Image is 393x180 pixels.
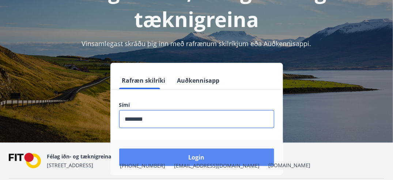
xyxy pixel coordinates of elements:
[119,101,274,109] label: Sími
[9,153,41,169] img: FPQVkF9lTnNbbaRSFyT17YYeljoOGk5m51IhT0bO.png
[268,162,310,169] a: [DOMAIN_NAME]
[174,72,223,89] button: Auðkennisapp
[47,162,93,169] span: [STREET_ADDRESS]
[119,149,274,166] button: Login
[174,162,260,169] span: [EMAIL_ADDRESS][DOMAIN_NAME]
[119,72,169,89] button: Rafræn skilríki
[82,39,311,48] span: Vinsamlegast skráðu þig inn með rafrænum skilríkjum eða Auðkennisappi.
[120,162,165,169] span: [PHONE_NUMBER]
[47,153,111,160] span: Félag iðn- og tæknigreina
